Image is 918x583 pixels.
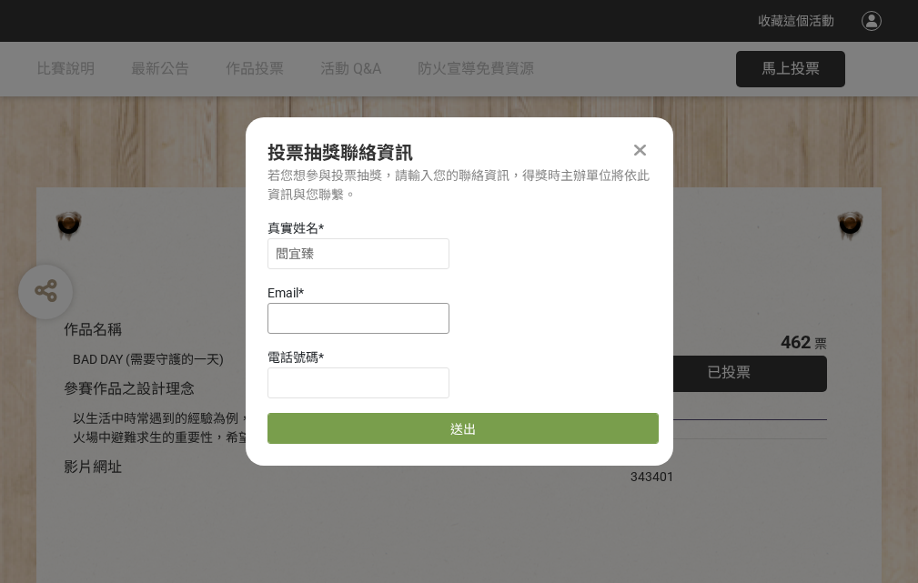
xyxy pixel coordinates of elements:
[64,458,122,476] span: 影片網址
[36,42,95,96] a: 比賽說明
[762,60,820,77] span: 馬上投票
[418,42,534,96] a: 防火宣導免費資源
[131,60,189,77] span: 最新公告
[679,448,770,467] iframe: Facebook Share
[131,42,189,96] a: 最新公告
[320,60,381,77] span: 活動 Q&A
[781,331,811,353] span: 462
[267,139,651,166] div: 投票抽獎聯絡資訊
[267,166,651,205] div: 若您想參與投票抽獎，請輸入您的聯絡資訊，得獎時主辦單位將依此資訊與您聯繫。
[64,321,122,338] span: 作品名稱
[418,60,534,77] span: 防火宣導免費資源
[226,60,284,77] span: 作品投票
[267,350,318,365] span: 電話號碼
[64,380,195,397] span: 參賽作品之設計理念
[707,364,751,381] span: 已投票
[73,350,576,369] div: BAD DAY (需要守護的一天)
[320,42,381,96] a: 活動 Q&A
[73,409,576,447] div: 以生活中時常遇到的經驗為例，透過對比的方式宣傳住宅用火災警報器、家庭逃生計畫及火場中避難求生的重要性，希望透過趣味的短影音讓更多人認識到更多的防火觀念。
[814,337,827,351] span: 票
[267,221,318,236] span: 真實姓名
[226,42,284,96] a: 作品投票
[267,413,659,444] button: 送出
[758,14,834,28] span: 收藏這個活動
[36,60,95,77] span: 比賽說明
[267,286,298,300] span: Email
[736,51,845,87] button: 馬上投票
